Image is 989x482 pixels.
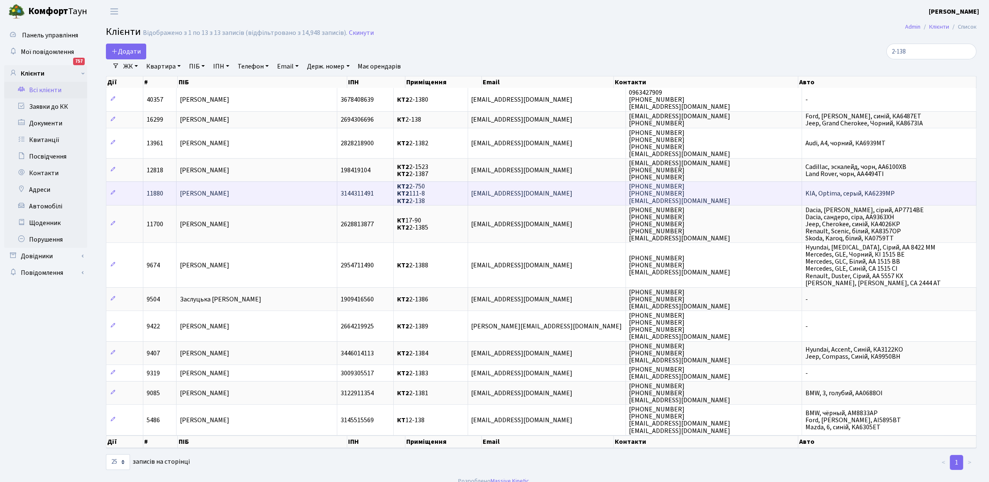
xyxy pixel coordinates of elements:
span: Audi, A4, чорний, КА6939МТ [805,139,886,148]
span: 3122911354 [341,389,374,398]
span: 2828218900 [341,139,374,148]
a: Скинути [349,29,374,37]
span: Dacia, [PERSON_NAME], сірий, АР7714ВЕ Dacia, сандеро, сіра, АА9363ХН Jeep, Cherokee, синій, КА402... [805,206,924,243]
a: Має орендарів [355,59,405,73]
span: [PHONE_NUMBER] [PHONE_NUMBER] [PHONE_NUMBER] [EMAIL_ADDRESS][DOMAIN_NAME] [629,128,731,159]
b: Комфорт [28,5,68,18]
span: 0963427909 [PHONE_NUMBER] [EMAIL_ADDRESS][DOMAIN_NAME] [629,88,731,111]
b: КТ2 [397,349,409,358]
span: 9504 [147,295,160,304]
a: Мої повідомлення757 [4,44,87,60]
span: [PHONE_NUMBER] [PHONE_NUMBER] [EMAIL_ADDRESS][DOMAIN_NAME] [EMAIL_ADDRESS][DOMAIN_NAME] [629,405,731,435]
a: Щоденник [4,215,87,231]
span: [EMAIL_ADDRESS][DOMAIN_NAME] [471,189,573,198]
b: [PERSON_NAME] [929,7,979,16]
select: записів на сторінці [106,454,130,470]
span: 9319 [147,369,160,378]
span: [EMAIL_ADDRESS][DOMAIN_NAME] [PHONE_NUMBER] [PHONE_NUMBER] [629,159,731,182]
b: КТ2 [397,389,409,398]
a: Панель управління [4,27,87,44]
span: [PERSON_NAME] [180,349,229,358]
span: [PERSON_NAME] [180,369,229,378]
span: BMW, 3, голубий, AA0688ОІ [805,389,883,398]
b: КТ2 [397,295,409,304]
a: ІПН [210,59,233,73]
a: Клієнти [4,65,87,82]
b: КТ2 [397,196,409,206]
span: [PERSON_NAME] [180,322,229,331]
span: 12818 [147,166,163,175]
span: 11880 [147,189,163,198]
b: КТ2 [397,369,409,378]
span: [EMAIL_ADDRESS][DOMAIN_NAME] [471,349,573,358]
b: КТ2 [397,189,409,198]
span: 2-1380 [397,95,428,104]
span: KIA, Optima, серый, KA6239MP [805,189,895,198]
span: [PHONE_NUMBER] [EMAIL_ADDRESS][DOMAIN_NAME] [629,365,731,381]
a: Додати [106,44,146,59]
span: [EMAIL_ADDRESS][DOMAIN_NAME] [471,295,573,304]
span: [PHONE_NUMBER] [PHONE_NUMBER] [PHONE_NUMBER] [PHONE_NUMBER] [EMAIL_ADDRESS][DOMAIN_NAME] [629,206,731,243]
th: Контакти [614,436,798,448]
span: - [805,369,808,378]
th: Авто [798,76,977,88]
a: Клієнти [929,22,949,31]
nav: breadcrumb [893,18,989,36]
span: [PHONE_NUMBER] [PHONE_NUMBER] [EMAIL_ADDRESS][DOMAIN_NAME] [629,342,731,365]
span: [PHONE_NUMBER] [PHONE_NUMBER] [EMAIL_ADDRESS][DOMAIN_NAME] [629,254,731,277]
span: 2628813877 [341,220,374,229]
span: 2-1389 [397,322,428,331]
b: КТ2 [397,95,409,104]
span: [EMAIL_ADDRESS][DOMAIN_NAME] [471,261,573,270]
span: [PERSON_NAME][EMAIL_ADDRESS][DOMAIN_NAME] [471,322,622,331]
b: КТ [397,416,405,425]
span: [PHONE_NUMBER] [PHONE_NUMBER] [EMAIL_ADDRESS][DOMAIN_NAME] [629,382,731,405]
span: 9085 [147,389,160,398]
span: [EMAIL_ADDRESS][DOMAIN_NAME] [471,220,573,229]
span: [PERSON_NAME] [180,166,229,175]
th: ПІБ [178,76,347,88]
b: КТ [397,115,405,125]
button: Переключити навігацію [104,5,125,18]
span: [EMAIL_ADDRESS][DOMAIN_NAME] [471,139,573,148]
span: [EMAIL_ADDRESS][DOMAIN_NAME] [471,416,573,425]
span: [EMAIL_ADDRESS][DOMAIN_NAME] [471,115,573,125]
span: Панель управління [22,31,78,40]
span: [PERSON_NAME] [180,220,229,229]
span: 2-1384 [397,349,428,358]
a: ЖК [120,59,141,73]
span: [PERSON_NAME] [180,115,229,125]
span: 2694306696 [341,115,374,125]
th: Email [482,436,614,448]
span: 2-1388 [397,261,428,270]
div: Відображено з 1 по 13 з 13 записів (відфільтровано з 14,948 записів). [143,29,347,37]
span: [PERSON_NAME] [180,416,229,425]
span: [EMAIL_ADDRESS][DOMAIN_NAME] [471,95,573,104]
span: 3678408639 [341,95,374,104]
th: Дії [106,76,143,88]
a: Порушення [4,231,87,248]
a: Заявки до КК [4,98,87,115]
span: Заслуцька [PERSON_NAME] [180,295,261,304]
span: 3009305517 [341,369,374,378]
a: Admin [905,22,920,31]
a: Довідники [4,248,87,264]
span: 1909416560 [341,295,374,304]
a: Всі клієнти [4,82,87,98]
span: 2-138 [397,115,421,125]
th: # [143,76,178,88]
a: Адреси [4,181,87,198]
input: Пошук... [886,44,977,59]
th: ПІБ [178,436,347,448]
div: 757 [73,58,85,65]
span: 9674 [147,261,160,270]
span: [EMAIL_ADDRESS][DOMAIN_NAME] [471,166,573,175]
span: [PERSON_NAME] [180,139,229,148]
span: [PERSON_NAME] [180,389,229,398]
a: Контакти [4,165,87,181]
span: 2664219925 [341,322,374,331]
span: 5486 [147,416,160,425]
span: 198419104 [341,166,371,175]
span: 9407 [147,349,160,358]
a: 1 [950,455,963,470]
